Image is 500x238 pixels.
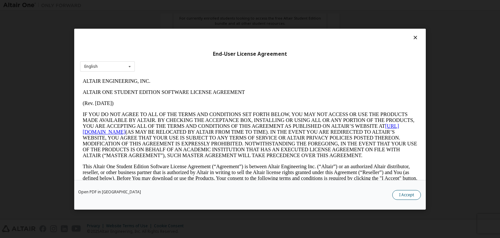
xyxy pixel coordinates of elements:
p: IF YOU DO NOT AGREE TO ALL OF THE TERMS AND CONDITIONS SET FORTH BELOW, YOU MAY NOT ACCESS OR USE... [3,36,337,83]
p: ALTAIR ENGINEERING, INC. [3,3,337,8]
a: [URL][DOMAIN_NAME] [3,48,319,59]
div: End-User License Agreement [80,51,420,57]
p: ALTAIR ONE STUDENT EDITION SOFTWARE LICENSE AGREEMENT [3,14,337,20]
p: This Altair One Student Edition Software License Agreement (“Agreement”) is between Altair Engine... [3,88,337,112]
p: (Rev. [DATE]) [3,25,337,31]
a: Open PDF in [GEOGRAPHIC_DATA] [78,190,141,194]
div: English [84,65,98,68]
button: I Accept [392,190,421,200]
